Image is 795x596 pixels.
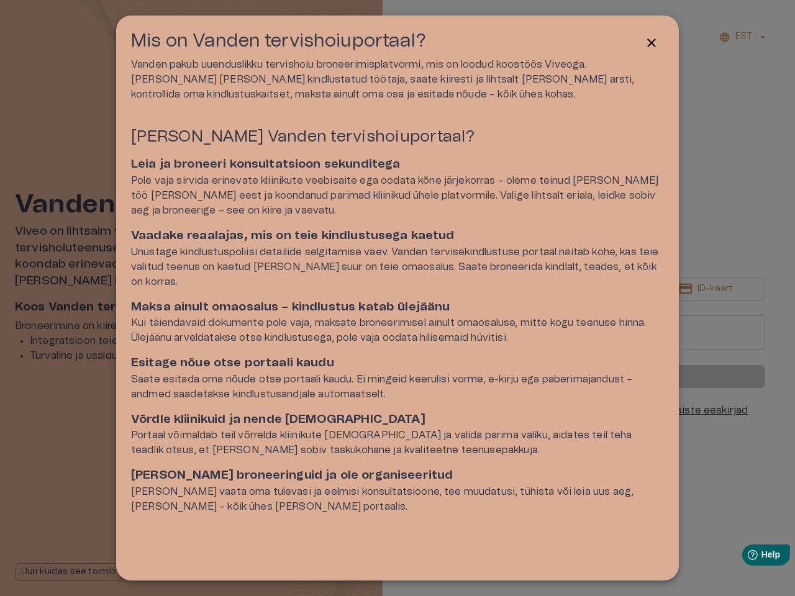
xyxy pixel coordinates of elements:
p: Pole vaja sirvida erinevate kliinikute veebisaite ega oodata kõne järjekorras – oleme teinud [PER... [131,173,664,218]
iframe: Help widget launcher [698,540,795,574]
p: Saate esitada oma nõude otse portaali kaudu. Ei mingeid keerulisi vorme, e-kirju ega paberimajand... [131,372,664,402]
p: Portaal võimaldab teil võrrelda kliinikute [DEMOGRAPHIC_DATA] ja valida parima valiku, aidates te... [131,428,664,458]
h6: Esitage nõue otse portaali kaudu [131,355,664,372]
p: Vanden pakub uuenduslikku tervishoiu broneerimisplatvormi, mis on loodud koostöös Viveoga. [PERSO... [131,57,664,102]
span: close [644,35,659,50]
p: Kui täiendavaid dokumente pole vaja, maksate broneerimisel ainult omaosaluse, mitte kogu teenuse ... [131,315,664,345]
p: Unustage kindlustuspoliisi detailide selgitamise vaev. Vanden tervisekindlustuse portaal näitab k... [131,245,664,289]
h3: Mis on Vanden tervishoiuportaal? [131,30,426,52]
h6: Maksa ainult omaosalus – kindlustus katab ülejäänu [131,299,664,316]
h6: Vaadake reaalajas, mis on teie kindlustusega kaetud [131,228,664,245]
h6: Võrdle kliinikuid ja nende [DEMOGRAPHIC_DATA] [131,412,664,428]
p: [PERSON_NAME] vaata oma tulevasi ja eelmisi konsultatsioone, tee muudatusi, tühista või leia uus ... [131,484,664,514]
button: Close information modal [639,30,664,55]
h6: Leia ja broneeri konsultatsioon sekunditega [131,156,664,173]
h4: [PERSON_NAME] Vanden tervishoiuportaal? [131,127,664,147]
h6: [PERSON_NAME] broneeringuid ja ole organiseeritud [131,467,664,484]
